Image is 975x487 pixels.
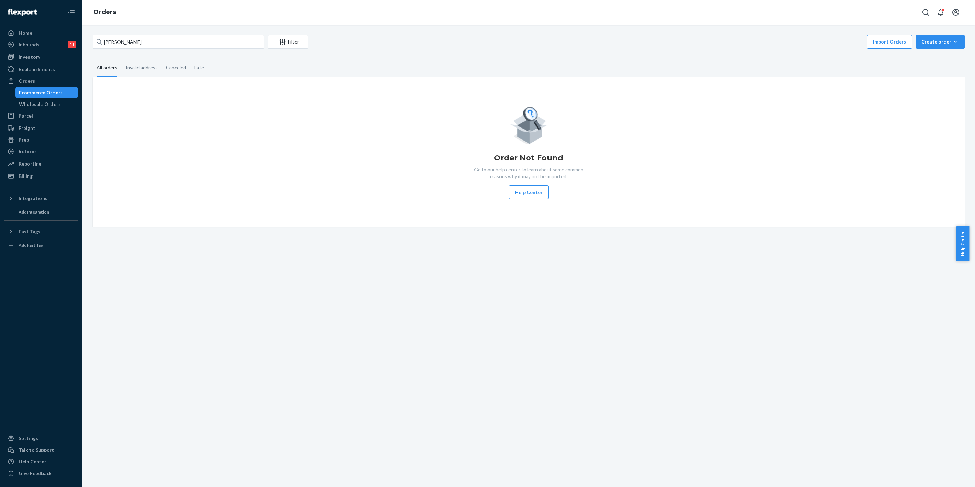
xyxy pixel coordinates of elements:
a: Ecommerce Orders [15,87,79,98]
a: Talk to Support [4,445,78,455]
button: Fast Tags [4,226,78,237]
a: Home [4,27,78,38]
button: Help Center [509,185,549,199]
div: Late [194,59,204,76]
div: Home [19,29,32,36]
img: Empty list [510,105,547,144]
a: Help Center [4,456,78,467]
button: Open Search Box [919,5,932,19]
a: Add Fast Tag [4,240,78,251]
button: Open account menu [949,5,963,19]
a: Add Integration [4,207,78,218]
div: Fast Tags [19,228,40,235]
div: Give Feedback [19,470,52,477]
button: Integrations [4,193,78,204]
div: Help Center [19,458,46,465]
img: Flexport logo [8,9,37,16]
div: Create order [921,38,960,45]
a: Wholesale Orders [15,99,79,110]
div: Ecommerce Orders [19,89,63,96]
div: Invalid address [125,59,158,76]
div: Integrations [19,195,47,202]
div: Settings [19,435,38,442]
div: Freight [19,125,35,132]
a: Settings [4,433,78,444]
div: Orders [19,77,35,84]
input: Search orders [93,35,264,49]
div: Inbounds [19,41,39,48]
div: Replenishments [19,66,55,73]
button: Create order [916,35,965,49]
a: Replenishments [4,64,78,75]
div: Returns [19,148,37,155]
button: Import Orders [867,35,912,49]
a: Inventory [4,51,78,62]
button: Close Navigation [64,5,78,19]
h1: Order Not Found [494,153,563,163]
a: Prep [4,134,78,145]
div: Talk to Support [19,447,54,453]
p: Go to our help center to learn about some common reasons why it may not be imported. [469,166,589,180]
a: Billing [4,171,78,182]
a: Orders [93,8,116,16]
div: 11 [68,41,76,48]
button: Filter [268,35,308,49]
a: Parcel [4,110,78,121]
div: Add Fast Tag [19,242,43,248]
div: Filter [268,38,308,45]
a: Freight [4,123,78,134]
ol: breadcrumbs [88,2,122,22]
a: Inbounds11 [4,39,78,50]
div: Wholesale Orders [19,101,61,108]
div: Reporting [19,160,41,167]
div: Canceled [166,59,186,76]
a: Reporting [4,158,78,169]
a: Orders [4,75,78,86]
button: Open notifications [934,5,948,19]
div: Parcel [19,112,33,119]
button: Give Feedback [4,468,78,479]
a: Returns [4,146,78,157]
div: Inventory [19,53,40,60]
div: All orders [97,59,117,77]
div: Prep [19,136,29,143]
div: Billing [19,173,33,180]
button: Help Center [956,226,969,261]
div: Add Integration [19,209,49,215]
